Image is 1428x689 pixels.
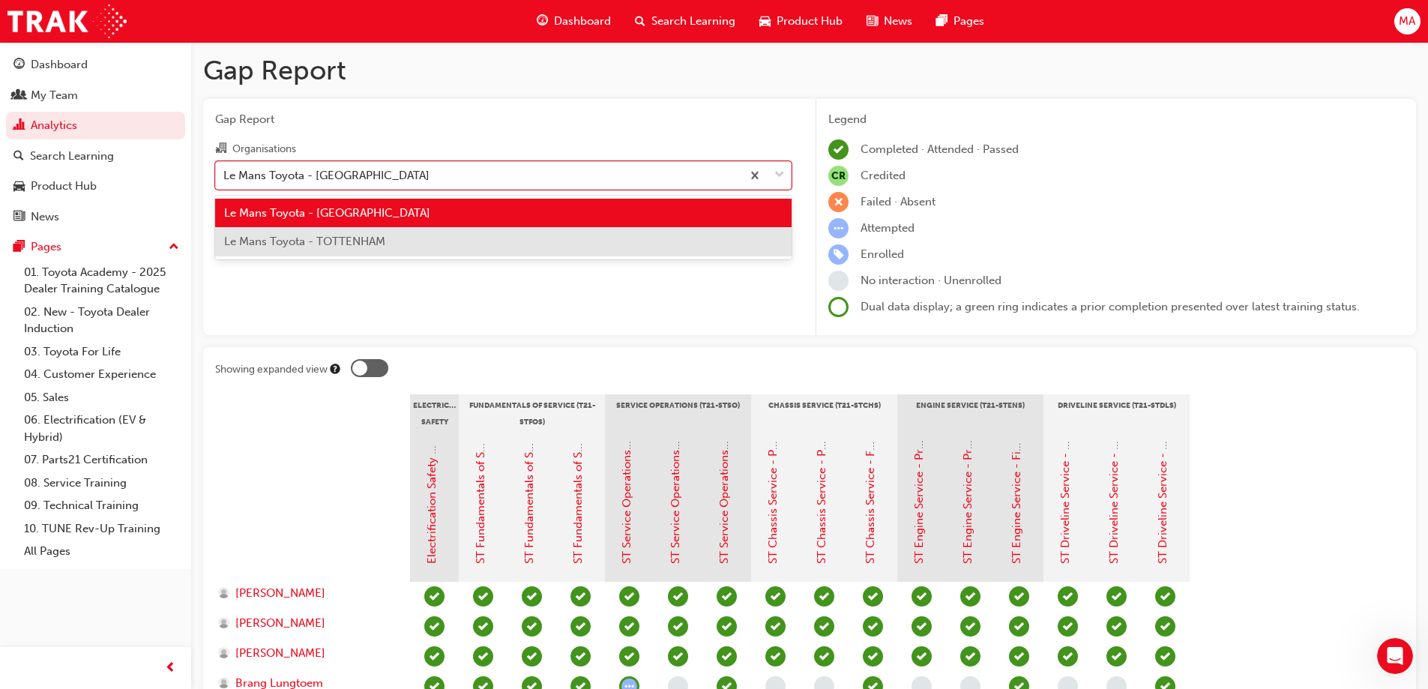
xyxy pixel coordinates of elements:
a: News [6,203,185,231]
button: Pages [6,233,185,261]
a: [PERSON_NAME] [218,615,396,632]
div: Showing expanded view [215,362,328,377]
span: search-icon [635,12,645,31]
div: Fundamentals of Service (T21-STFOS) [459,394,605,432]
a: 07. Parts21 Certification [18,448,185,472]
span: learningRecordVerb_COMPLETE-icon [570,646,591,667]
span: learningRecordVerb_COMPLETE-icon [960,646,980,667]
a: ST Chassis Service - Final Assessment [864,368,877,564]
span: learningRecordVerb_COMPLETE-icon [814,616,834,637]
span: Enrolled [861,247,904,261]
a: Electrification Safety Module [425,415,439,564]
span: learningRecordVerb_COMPLETE-icon [522,616,542,637]
span: learningRecordVerb_COMPLETE-icon [814,646,834,667]
span: learningRecordVerb_COMPLETE-icon [1155,646,1175,667]
div: My Team [31,87,78,104]
span: learningRecordVerb_COMPLETE-icon [619,586,639,607]
a: All Pages [18,540,185,563]
span: learningRecordVerb_COMPLETE-icon [668,646,688,667]
button: DashboardMy TeamAnalyticsSearch LearningProduct HubNews [6,48,185,233]
a: Analytics [6,112,185,139]
span: Credited [861,169,906,182]
span: learningRecordVerb_COMPLETE-icon [668,616,688,637]
span: Pages [953,13,984,30]
span: learningRecordVerb_COMPLETE-icon [814,586,834,607]
span: learningRecordVerb_COMPLETE-icon [1009,646,1029,667]
a: 05. Sales [18,386,185,409]
span: people-icon [13,89,25,103]
a: [PERSON_NAME] [218,645,396,662]
a: pages-iconPages [924,6,996,37]
span: up-icon [169,238,179,257]
a: ST Driveline Service - Pre-Course Assessment [1107,326,1121,564]
span: learningRecordVerb_ATTEMPT-icon [828,218,849,238]
a: Dashboard [6,51,185,79]
a: ST Engine Service - Pre-Course Assessment [961,337,974,564]
span: Product Hub [777,13,843,30]
div: Tooltip anchor [328,362,342,376]
span: learningRecordVerb_COMPLETE-icon [1058,586,1078,607]
span: learningRecordVerb_COMPLETE-icon [863,616,883,637]
span: learningRecordVerb_COMPLETE-icon [717,646,737,667]
span: learningRecordVerb_COMPLETE-icon [765,646,786,667]
a: 02. New - Toyota Dealer Induction [18,301,185,340]
span: learningRecordVerb_ENROLL-icon [828,244,849,265]
span: learningRecordVerb_COMPLETE-icon [1106,646,1127,667]
a: 06. Electrification (EV & Hybrid) [18,409,185,448]
span: learningRecordVerb_COMPLETE-icon [717,616,737,637]
span: learningRecordVerb_COMPLETE-icon [473,586,493,607]
a: [PERSON_NAME] [218,585,396,602]
a: ST Fundamentals of Service - Pre-Read [474,361,487,564]
span: pages-icon [13,241,25,254]
span: down-icon [774,166,785,185]
span: learningRecordVerb_COMPLETE-icon [960,616,980,637]
div: Organisations [232,142,296,157]
span: [PERSON_NAME] [235,645,325,662]
span: Le Mans Toyota - TOTTENHAM [224,235,385,248]
span: [PERSON_NAME] [235,585,325,602]
span: learningRecordVerb_COMPLETE-icon [765,616,786,637]
span: learningRecordVerb_COMPLETE-icon [522,586,542,607]
span: news-icon [867,12,878,31]
span: learningRecordVerb_COMPLETE-icon [619,646,639,667]
div: Le Mans Toyota - [GEOGRAPHIC_DATA] [223,166,430,184]
a: Product Hub [6,172,185,200]
span: Le Mans Toyota - [GEOGRAPHIC_DATA] [224,206,430,220]
span: learningRecordVerb_COMPLETE-icon [912,586,932,607]
a: ST Service Operations - Pre-Read [620,390,633,564]
div: Engine Service (T21-STENS) [897,394,1043,432]
a: 08. Service Training [18,472,185,495]
span: learningRecordVerb_COMPLETE-icon [765,586,786,607]
span: Completed · Attended · Passed [861,142,1019,156]
div: Product Hub [31,178,97,195]
a: ST Driveline Service - Final Assessment [1156,361,1169,564]
span: learningRecordVerb_COMPLETE-icon [912,616,932,637]
span: learningRecordVerb_COMPLETE-icon [1106,616,1127,637]
span: learningRecordVerb_COMPLETE-icon [424,616,445,637]
div: Driveline Service (T21-STDLS) [1043,394,1190,432]
span: No interaction · Unenrolled [861,274,1001,287]
div: Pages [31,238,61,256]
a: ST Fundamentals of Service - Final Assessment [571,321,585,564]
span: learningRecordVerb_COMPLETE-icon [828,139,849,160]
span: learningRecordVerb_COMPLETE-icon [570,616,591,637]
span: learningRecordVerb_COMPLETE-icon [522,646,542,667]
div: Dashboard [31,56,88,73]
span: organisation-icon [215,142,226,156]
h1: Gap Report [203,54,1416,87]
img: Trak [7,4,127,38]
a: ST Driveline Service - Pre-Read [1058,401,1072,564]
a: ST Engine Service - Final Assessment [1010,372,1023,564]
span: car-icon [13,180,25,193]
span: learningRecordVerb_COMPLETE-icon [473,646,493,667]
a: ST Chassis Service - Pre-Course Assessment [815,333,828,564]
a: ST Chassis Service - Pre-Read [766,408,780,564]
span: learningRecordVerb_FAIL-icon [828,192,849,212]
span: guage-icon [537,12,548,31]
span: learningRecordVerb_COMPLETE-icon [424,646,445,667]
span: learningRecordVerb_COMPLETE-icon [863,646,883,667]
span: learningRecordVerb_COMPLETE-icon [960,586,980,607]
a: 10. TUNE Rev-Up Training [18,517,185,541]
